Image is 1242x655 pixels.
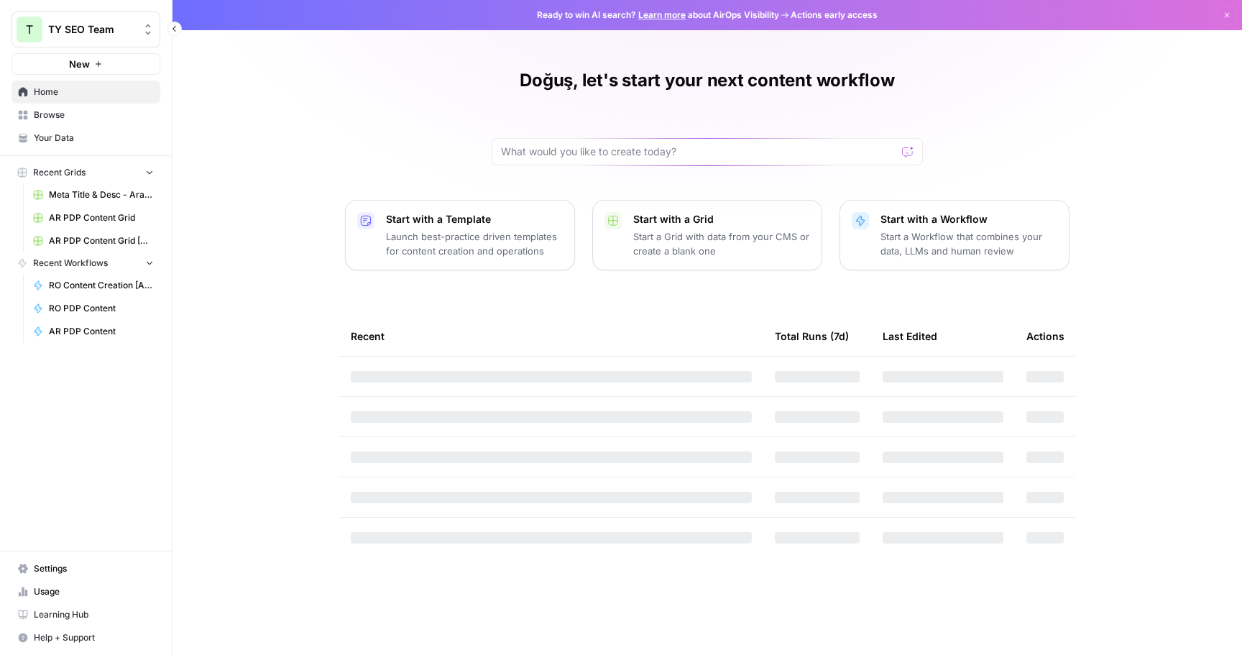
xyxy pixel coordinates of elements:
span: Help + Support [34,631,154,644]
span: Ready to win AI search? about AirOps Visibility [537,9,779,22]
span: AR PDP Content [49,325,154,338]
span: Recent Workflows [33,257,108,270]
a: AR PDP Content [27,320,160,343]
div: Recent [351,316,752,356]
button: Start with a WorkflowStart a Workflow that combines your data, LLMs and human review [839,200,1069,270]
a: AR PDP Content Grid [Anil] [27,229,160,252]
button: Workspace: TY SEO Team [11,12,160,47]
span: TY SEO Team [48,22,135,37]
span: Browse [34,109,154,122]
span: AR PDP Content Grid [49,211,154,224]
a: Browse [11,104,160,127]
span: New [69,57,90,71]
a: AR PDP Content Grid [27,206,160,229]
h1: Doğuş, let's start your next content workflow [520,69,894,92]
a: RO PDP Content [27,297,160,320]
span: Usage [34,585,154,598]
button: Start with a GridStart a Grid with data from your CMS or create a blank one [592,200,822,270]
a: Meta Title & Desc - Arabic [27,183,160,206]
p: Start with a Workflow [880,212,1057,226]
div: Actions [1026,316,1064,356]
a: Learn more [638,9,686,20]
div: Total Runs (7d) [775,316,849,356]
div: Last Edited [883,316,937,356]
span: Recent Grids [33,166,86,179]
p: Start with a Template [386,212,563,226]
button: Help + Support [11,626,160,649]
span: Meta Title & Desc - Arabic [49,188,154,201]
span: Your Data [34,132,154,145]
button: Start with a TemplateLaunch best-practice driven templates for content creation and operations [345,200,575,270]
button: Recent Grids [11,162,160,183]
a: Your Data [11,127,160,150]
span: T [26,21,33,38]
span: RO Content Creation [Anil] [49,279,154,292]
span: Home [34,86,154,99]
a: RO Content Creation [Anil] [27,274,160,297]
span: RO PDP Content [49,302,154,315]
p: Launch best-practice driven templates for content creation and operations [386,229,563,258]
a: Settings [11,557,160,580]
p: Start a Grid with data from your CMS or create a blank one [633,229,810,258]
span: Actions early access [791,9,878,22]
a: Usage [11,580,160,603]
a: Learning Hub [11,603,160,626]
span: AR PDP Content Grid [Anil] [49,234,154,247]
input: What would you like to create today? [501,145,896,159]
button: New [11,53,160,75]
span: Settings [34,562,154,575]
a: Home [11,81,160,104]
p: Start a Workflow that combines your data, LLMs and human review [880,229,1057,258]
button: Recent Workflows [11,252,160,274]
p: Start with a Grid [633,212,810,226]
span: Learning Hub [34,608,154,621]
